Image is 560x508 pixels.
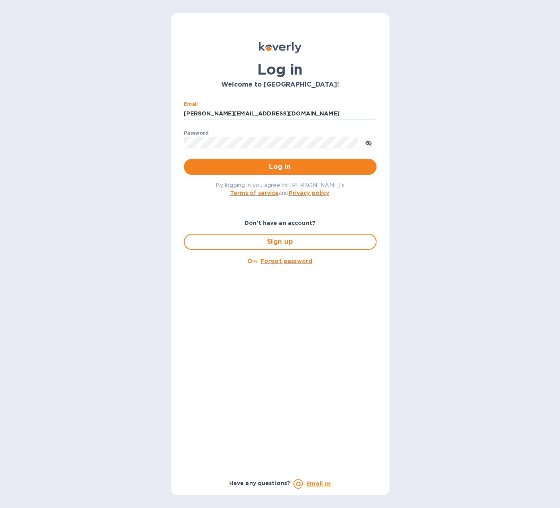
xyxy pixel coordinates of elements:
button: toggle password visibility [360,134,377,150]
b: Don't have an account? [244,220,316,226]
a: Privacy policy [289,190,329,196]
span: Sign up [191,237,369,247]
button: Sign up [184,234,377,250]
img: Koverly [259,42,301,53]
h1: Log in [184,61,377,78]
input: Enter email address [184,108,377,120]
b: Have any questions? [229,480,291,486]
h3: Welcome to [GEOGRAPHIC_DATA]! [184,81,377,89]
label: Email [184,102,198,107]
a: Terms of service [230,190,279,196]
a: Email us [306,480,331,487]
label: Password [184,131,208,136]
span: By logging in you agree to [PERSON_NAME]'s and . [216,182,344,196]
button: Log in [184,159,377,175]
u: Forgot password [261,258,312,264]
span: Log in [190,162,370,172]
